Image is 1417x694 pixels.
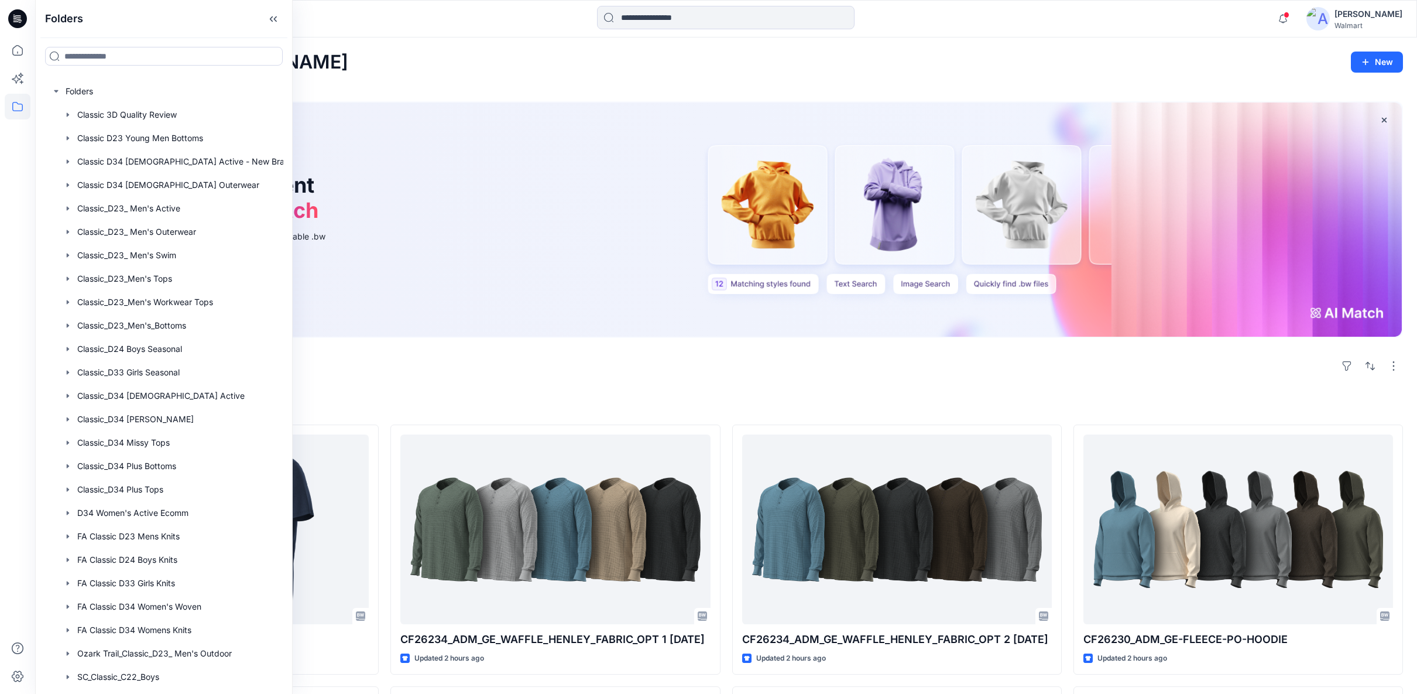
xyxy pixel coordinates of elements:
[1306,7,1330,30] img: avatar
[742,435,1052,624] a: CF26234_ADM_GE_WAFFLE_HENLEY_FABRIC_OPT 2 10OCT25
[49,399,1403,413] h4: Styles
[1334,7,1402,21] div: [PERSON_NAME]
[1083,435,1393,624] a: CF26230_ADM_GE-FLEECE-PO-HOODIE
[400,631,710,648] p: CF26234_ADM_GE_WAFFLE_HENLEY_FABRIC_OPT 1 [DATE]
[756,652,826,665] p: Updated 2 hours ago
[414,652,484,665] p: Updated 2 hours ago
[1351,52,1403,73] button: New
[1334,21,1402,30] div: Walmart
[742,631,1052,648] p: CF26234_ADM_GE_WAFFLE_HENLEY_FABRIC_OPT 2 [DATE]
[1083,631,1393,648] p: CF26230_ADM_GE-FLEECE-PO-HOODIE
[400,435,710,624] a: CF26234_ADM_GE_WAFFLE_HENLEY_FABRIC_OPT 1 10OCT25
[1097,652,1167,665] p: Updated 2 hours ago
